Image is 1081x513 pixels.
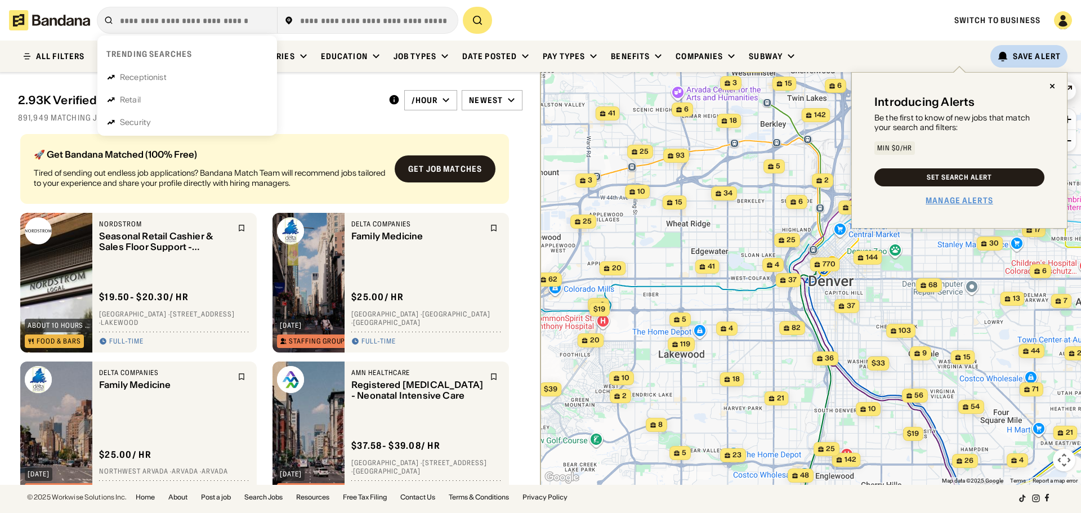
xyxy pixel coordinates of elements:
[361,337,396,346] div: Full-time
[351,310,502,327] div: [GEOGRAPHIC_DATA] · [GEOGRAPHIC_DATA] · [GEOGRAPHIC_DATA]
[120,96,141,104] div: Retail
[543,470,580,485] img: Google
[394,51,436,61] div: Job Types
[1031,346,1040,356] span: 44
[612,264,622,273] span: 20
[775,260,779,270] span: 4
[926,195,993,206] a: Manage Alerts
[351,440,440,452] div: $ 37.58 - $39.08 / hr
[942,478,1003,484] span: Map data ©2025 Google
[99,231,231,252] div: Seasonal Retail Cashier & Sales Floor Support - [GEOGRAPHIC_DATA] Rack
[874,113,1044,132] div: Be the first to know of new jobs that match your search and filters:
[928,280,937,290] span: 68
[845,455,856,465] span: 142
[120,73,167,81] div: Receptionist
[109,337,144,346] div: Full-time
[729,324,733,333] span: 4
[1064,296,1067,306] span: 7
[548,275,557,284] span: 62
[682,315,686,324] span: 5
[99,380,231,390] div: Family Medicine
[907,429,919,438] span: $19
[28,322,93,329] div: about 10 hours ago
[244,494,283,501] a: Search Jobs
[847,301,855,311] span: 37
[964,456,973,466] span: 26
[622,373,629,383] span: 10
[866,253,878,262] span: 144
[787,235,796,245] span: 25
[462,51,517,61] div: Date Posted
[676,151,685,160] span: 93
[351,380,483,401] div: Registered [MEDICAL_DATA] - Neonatal Intensive Care
[583,217,592,226] span: 25
[732,374,740,384] span: 18
[1010,478,1026,484] a: Terms (opens in new tab)
[18,93,379,107] div: 2.93K Verified Jobs
[280,471,302,478] div: [DATE]
[1053,449,1075,471] button: Map camera controls
[611,51,650,61] div: Benefits
[99,220,231,229] div: Nordstrom
[680,340,690,349] span: 119
[658,420,663,430] span: 8
[590,336,600,345] span: 20
[412,95,438,105] div: /hour
[18,113,522,123] div: 891,949 matching jobs on [DOMAIN_NAME]
[777,394,784,403] span: 21
[168,494,187,501] a: About
[1013,294,1020,304] span: 13
[9,10,90,30] img: Bandana logotype
[684,105,689,114] span: 6
[826,444,835,454] span: 25
[989,239,999,248] span: 30
[732,450,741,460] span: 23
[351,458,502,476] div: [GEOGRAPHIC_DATA] · [STREET_ADDRESS] · [GEOGRAPHIC_DATA]
[25,366,52,393] img: Delta Companies logo
[825,354,834,363] span: 36
[730,116,737,126] span: 18
[37,338,81,345] div: Food & Bars
[608,109,615,118] span: 41
[280,322,302,329] div: [DATE]
[543,51,585,61] div: Pay Types
[522,494,568,501] a: Privacy Policy
[1013,51,1061,61] div: Save Alert
[927,174,991,181] div: Set Search Alert
[593,305,605,313] span: $19
[1033,478,1078,484] a: Report a map error
[99,449,151,461] div: $ 25.00 / hr
[798,197,803,207] span: 6
[351,220,483,229] div: Delta Companies
[1032,385,1039,394] span: 71
[27,494,127,501] div: © 2025 Workwise Solutions Inc.
[343,494,387,501] a: Free Tax Filing
[954,15,1040,25] a: Switch to Business
[1019,456,1024,465] span: 4
[788,275,797,285] span: 37
[34,168,386,188] div: Tired of sending out endless job applications? Bandana Match Team will recommend jobs tailored to...
[1066,428,1073,438] span: 21
[400,494,435,501] a: Contact Us
[877,145,912,151] div: Min $0/hr
[600,300,605,310] span: 9
[785,79,792,88] span: 15
[277,217,304,244] img: Delta Companies logo
[99,368,231,377] div: Delta Companies
[971,402,980,412] span: 54
[106,49,192,59] div: Trending searches
[814,110,826,120] span: 142
[676,51,723,61] div: Companies
[99,310,250,327] div: [GEOGRAPHIC_DATA] · [STREET_ADDRESS] · Lakewood
[351,291,404,303] div: $ 25.00 / hr
[837,81,842,91] span: 6
[749,51,783,61] div: Subway
[588,176,592,185] span: 3
[99,467,250,476] div: Northwest Arvada · Arvada · Arvada
[543,470,580,485] a: Open this area in Google Maps (opens a new window)
[25,217,52,244] img: Nordstrom logo
[824,176,829,185] span: 2
[776,162,780,171] span: 5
